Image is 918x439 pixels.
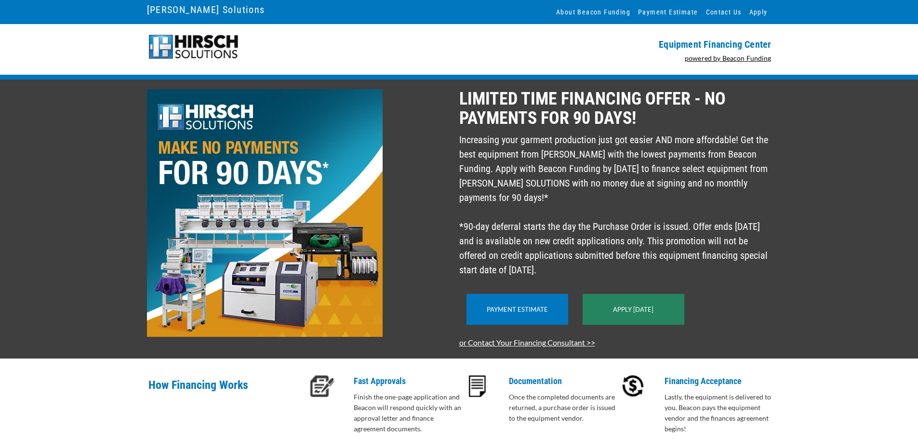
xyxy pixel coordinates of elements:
p: Lastly, the equipment is delivered to you. Beacon pays the equipment vendor and the finances agre... [665,392,776,434]
p: LIMITED TIME FINANCING OFFER - NO PAYMENTS FOR 90 DAYS! [459,89,772,128]
p: How Financing Works [148,375,304,407]
p: Equipment Financing Center [465,39,772,50]
img: approval-icon.PNG [310,375,334,397]
p: Once the completed documents are returned, a purchase order is issued to the equipment vendor. [509,392,620,424]
img: 2508-Hirsch-90-Days-No-Payments-EFC-Imagery.jpg [147,89,383,337]
p: Increasing your garment production just got easier AND more affordable! Get the best equipment fr... [459,133,772,277]
p: Financing Acceptance [665,375,776,387]
img: Hirsch-logo-55px.png [147,34,240,60]
a: powered by Beacon Funding [685,54,772,62]
a: [PERSON_NAME] Solutions [147,1,265,18]
p: Documentation [509,375,620,387]
img: accept-icon.PNG [622,375,644,397]
p: Finish the one-page application and Beacon will respond quickly with an approval letter and finan... [354,392,465,434]
a: Apply [DATE] [613,306,653,313]
img: docs-icon.PNG [469,375,486,397]
a: or Contact Your Financing Consultant >> [459,338,595,347]
p: Fast Approvals [354,375,465,387]
a: Payment Estimate [487,306,548,313]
